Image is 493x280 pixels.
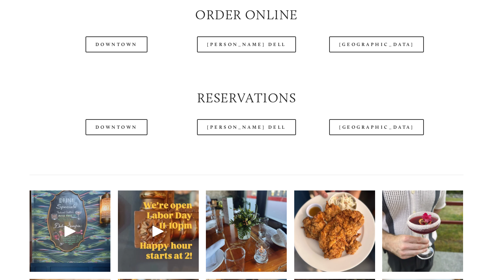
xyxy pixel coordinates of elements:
[30,89,463,107] h2: Reservations
[85,119,147,135] a: Downtown
[329,119,424,135] a: [GEOGRAPHIC_DATA]
[197,119,296,135] a: [PERSON_NAME] Dell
